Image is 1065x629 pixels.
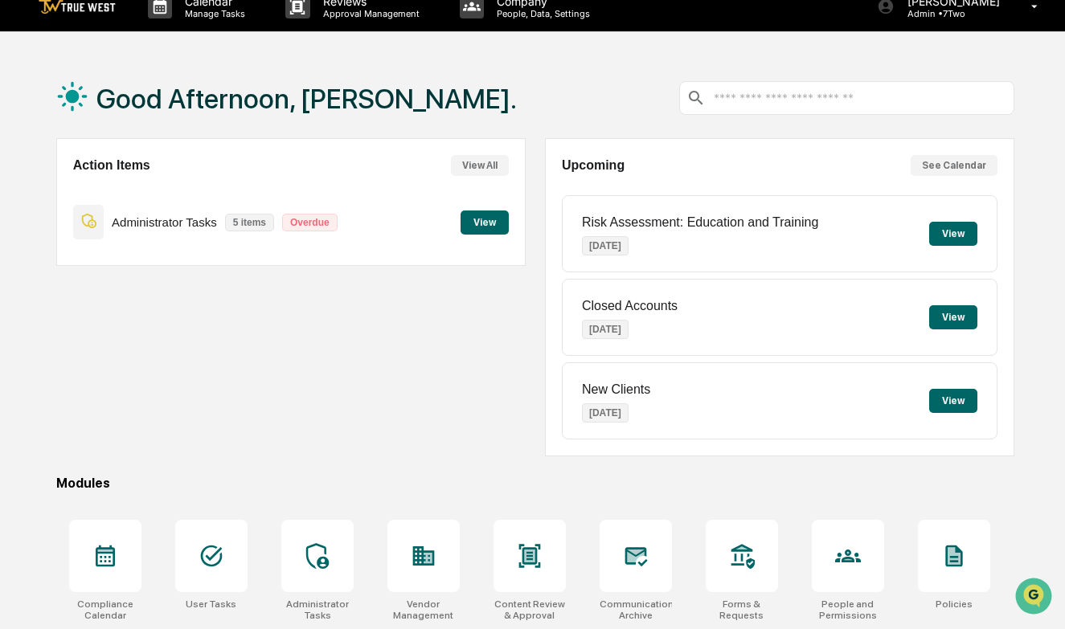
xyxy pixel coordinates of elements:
img: Vicki [16,203,42,229]
p: 5 items [225,214,274,231]
button: View [929,305,977,329]
div: Past conversations [16,178,108,191]
a: 🖐️Preclearance [10,279,110,308]
div: Start new chat [72,123,264,139]
img: 8933085812038_c878075ebb4cc5468115_72.jpg [34,123,63,152]
p: [DATE] [582,236,629,255]
a: 🔎Data Lookup [10,309,108,338]
p: Risk Assessment: Education and Training [582,215,818,230]
div: People and Permissions [812,598,884,621]
a: 🗄️Attestations [110,279,206,308]
span: Sep 2 [142,219,170,231]
div: Communications Archive [600,598,672,621]
span: • [133,219,139,231]
p: Overdue [282,214,338,231]
p: Admin • 7Two [895,8,1008,19]
a: View [461,214,509,229]
span: Attestations [133,285,199,301]
div: User Tasks [186,598,236,610]
p: Approval Management [310,8,428,19]
p: New Clients [582,382,650,397]
p: [DATE] [582,403,629,423]
p: How can we help? [16,34,293,59]
div: 🖐️ [16,287,29,300]
p: Administrator Tasks [112,215,217,229]
div: Vendor Management [387,598,460,621]
button: Start new chat [273,128,293,147]
div: We're available if you need us! [72,139,221,152]
h1: Good Afternoon, [PERSON_NAME]. [96,83,517,115]
h2: Action Items [73,158,150,173]
p: Closed Accounts [582,299,678,313]
div: Modules [56,476,1015,491]
p: Manage Tasks [172,8,253,19]
img: 1746055101610-c473b297-6a78-478c-a979-82029cc54cd1 [16,123,45,152]
span: Data Lookup [32,316,101,332]
button: View [929,389,977,413]
h2: Upcoming [562,158,625,173]
div: Administrator Tasks [281,598,354,621]
div: Forms & Requests [706,598,778,621]
a: Powered byPylon [113,354,195,367]
p: People, Data, Settings [484,8,598,19]
button: View All [451,155,509,176]
span: [PERSON_NAME] [50,219,130,231]
div: 🔎 [16,317,29,330]
span: Preclearance [32,285,104,301]
span: Pylon [160,355,195,367]
p: [DATE] [582,320,629,339]
div: Policies [936,598,973,610]
button: See all [249,175,293,194]
iframe: Open customer support [1014,576,1057,619]
div: Content Review & Approval [494,598,566,621]
div: Compliance Calendar [69,598,141,621]
button: View [929,222,977,246]
button: View [461,210,509,235]
div: 🗄️ [117,287,129,300]
button: See Calendar [911,155,997,176]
